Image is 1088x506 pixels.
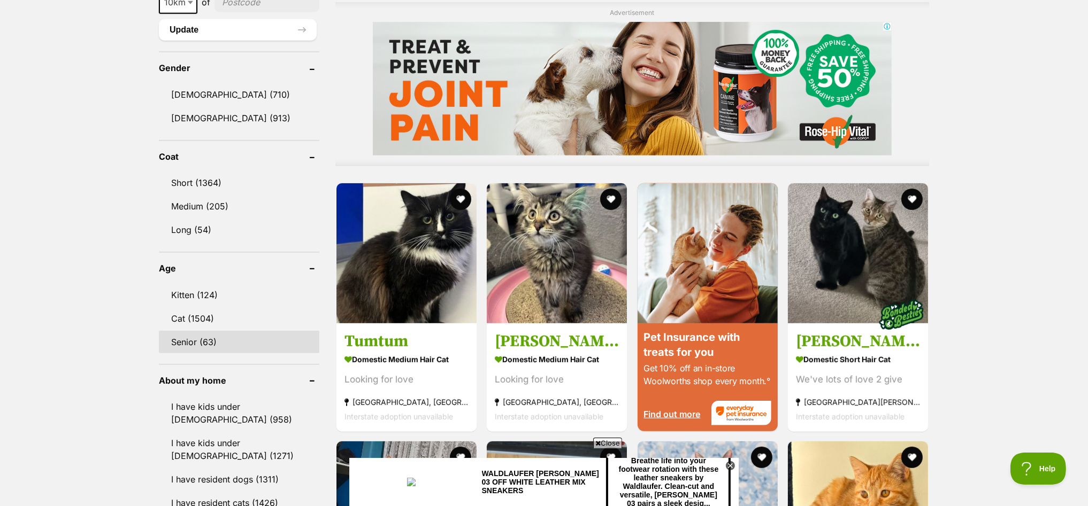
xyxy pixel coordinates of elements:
iframe: Advertisement [349,453,739,501]
div: We've lots of love 2 give [796,372,920,386]
strong: Domestic Short Hair Cat [796,351,920,367]
span: Interstate adoption unavailable [796,411,905,421]
h3: Tumtum [344,331,469,351]
a: [PERSON_NAME] Domestic Medium Hair Cat Looking for love [GEOGRAPHIC_DATA], [GEOGRAPHIC_DATA] Inte... [487,323,627,431]
header: Coat [159,152,319,161]
a: Short (1364) [159,172,319,194]
button: favourite [601,189,622,210]
span: Interstate adoption unavailable [495,411,603,421]
button: Update [159,19,317,41]
span: Interstate adoption unavailable [344,411,453,421]
button: favourite [450,189,471,210]
strong: Domestic Medium Hair Cat [495,351,619,367]
div: WALDLAUFER [PERSON_NAME] 03 OFF WHITE LEATHER MIX SNEAKERS [133,11,257,37]
strong: [GEOGRAPHIC_DATA], [GEOGRAPHIC_DATA] [344,394,469,409]
div: Looking for love [344,372,469,386]
a: [PERSON_NAME] & [PERSON_NAME] Domestic Short Hair Cat We've lots of love 2 give [GEOGRAPHIC_DATA]... [788,323,928,431]
img: Sara & Marley - Domestic Short Hair Cat [788,183,928,323]
a: Kitten (124) [159,284,319,306]
a: I have kids under [DEMOGRAPHIC_DATA] (958) [159,395,319,431]
strong: Domestic Medium Hair Cat [344,351,469,367]
iframe: Advertisement [373,22,892,155]
header: About my home [159,376,319,385]
div: Advertisement [335,2,929,166]
a: Long (54) [159,219,319,241]
button: favourite [901,447,923,468]
img: Lina - Domestic Medium Hair Cat [487,183,627,323]
iframe: Help Scout Beacon - Open [1010,453,1067,485]
a: [DEMOGRAPHIC_DATA] (710) [159,83,319,106]
a: Medium (205) [159,195,319,217]
a: I have resident dogs (1311) [159,468,319,491]
h3: [PERSON_NAME] [495,331,619,351]
button: favourite [751,447,772,468]
a: Tumtum Domestic Medium Hair Cat Looking for love [GEOGRAPHIC_DATA], [GEOGRAPHIC_DATA] Interstate ... [336,323,477,431]
strong: [GEOGRAPHIC_DATA], [GEOGRAPHIC_DATA] [495,394,619,409]
header: Age [159,263,319,273]
h3: [PERSON_NAME] & [PERSON_NAME] [796,331,920,351]
img: Tumtum - Domestic Medium Hair Cat [336,183,477,323]
div: Looking for love [495,372,619,386]
span: Close [593,438,622,448]
header: Gender [159,63,319,73]
img: bonded besties [875,287,928,341]
button: favourite [901,189,923,210]
strong: [GEOGRAPHIC_DATA][PERSON_NAME][GEOGRAPHIC_DATA] [796,394,920,409]
a: [DEMOGRAPHIC_DATA] (913) [159,107,319,129]
a: Cat (1504) [159,307,319,330]
a: I have kids under [DEMOGRAPHIC_DATA] (1271) [159,432,319,467]
a: Senior (63) [159,331,319,353]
